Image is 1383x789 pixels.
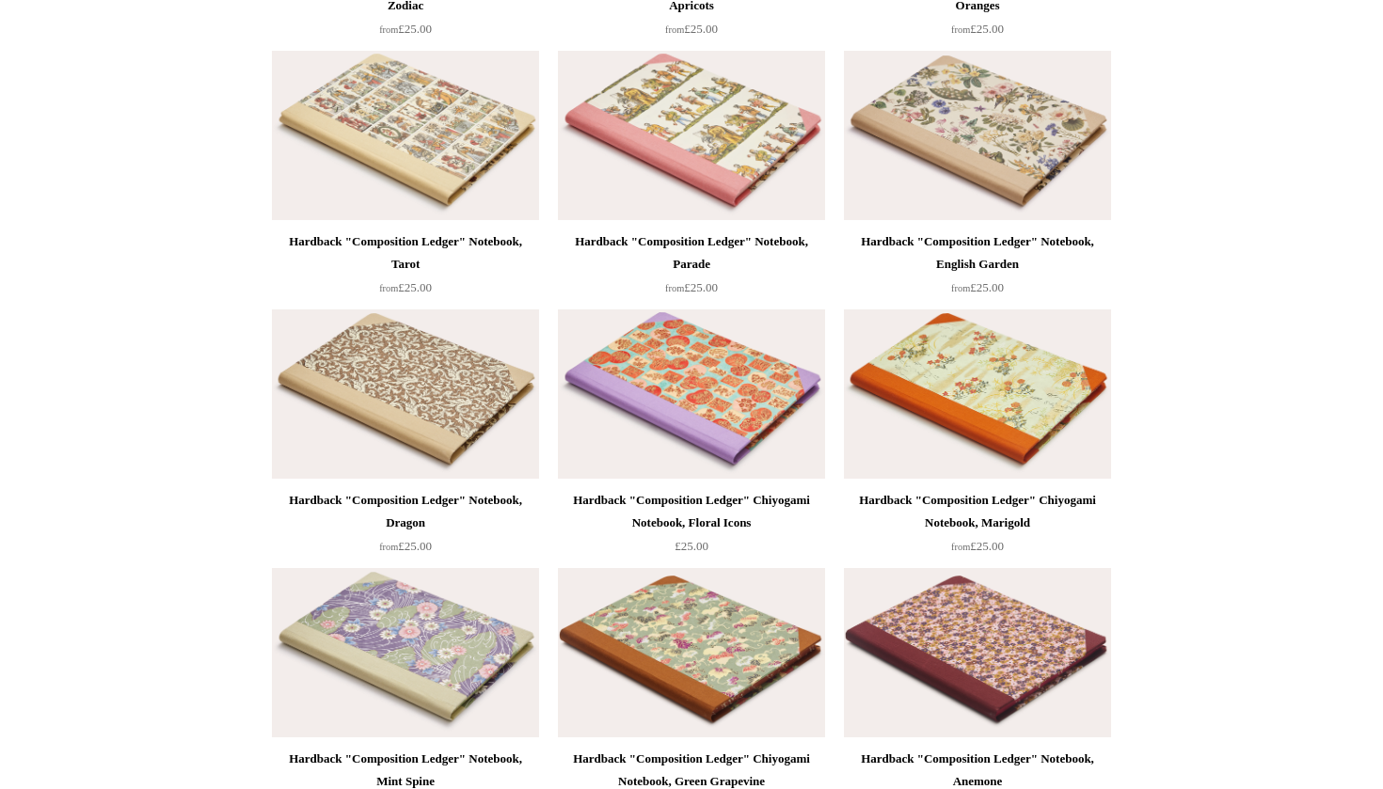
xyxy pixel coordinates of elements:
span: £25.00 [665,22,718,36]
img: Hardback "Composition Ledger" Chiyogami Notebook, Floral Icons [558,309,825,479]
img: Hardback "Composition Ledger" Chiyogami Notebook, Marigold [844,309,1111,479]
span: from [379,542,398,552]
div: Hardback "Composition Ledger" Notebook, Tarot [277,230,534,276]
a: Hardback "Composition Ledger" Chiyogami Notebook, Marigold Hardback "Composition Ledger" Chiyogam... [844,309,1111,479]
div: Hardback "Composition Ledger" Notebook, Parade [563,230,820,276]
a: Hardback "Composition Ledger" Notebook, Parade from£25.00 [558,230,825,308]
span: £25.00 [675,539,708,553]
img: Hardback "Composition Ledger" Notebook, Tarot [272,51,539,220]
a: Hardback "Composition Ledger" Chiyogami Notebook, Marigold from£25.00 [844,489,1111,566]
img: Hardback "Composition Ledger" Chiyogami Notebook, Green Grapevine [558,568,825,737]
a: Hardback "Composition Ledger" Notebook, Anemone Hardback "Composition Ledger" Notebook, Anemone [844,568,1111,737]
a: Hardback "Composition Ledger" Chiyogami Notebook, Green Grapevine Hardback "Composition Ledger" C... [558,568,825,737]
span: £25.00 [951,22,1004,36]
a: Hardback "Composition Ledger" Notebook, Parade Hardback "Composition Ledger" Notebook, Parade [558,51,825,220]
img: Hardback "Composition Ledger" Notebook, Dragon [272,309,539,479]
div: Hardback "Composition Ledger" Notebook, English Garden [849,230,1106,276]
a: Hardback "Composition Ledger" Notebook, Tarot from£25.00 [272,230,539,308]
a: Hardback "Composition Ledger" Chiyogami Notebook, Floral Icons Hardback "Composition Ledger" Chiy... [558,309,825,479]
span: £25.00 [665,280,718,294]
div: Hardback "Composition Ledger" Notebook, Dragon [277,489,534,534]
img: Hardback "Composition Ledger" Notebook, Mint Spine [272,568,539,737]
span: £25.00 [379,280,432,294]
img: Hardback "Composition Ledger" Notebook, Parade [558,51,825,220]
span: from [951,283,970,293]
a: Hardback "Composition Ledger" Notebook, Dragon from£25.00 [272,489,539,566]
span: from [379,283,398,293]
div: Hardback "Composition Ledger" Chiyogami Notebook, Marigold [849,489,1106,534]
span: £25.00 [379,539,432,553]
div: Hardback "Composition Ledger" Chiyogami Notebook, Floral Icons [563,489,820,534]
span: from [951,542,970,552]
a: Hardback "Composition Ledger" Chiyogami Notebook, Floral Icons £25.00 [558,489,825,566]
span: from [379,24,398,35]
span: £25.00 [951,539,1004,553]
img: Hardback "Composition Ledger" Notebook, Anemone [844,568,1111,737]
a: Hardback "Composition Ledger" Notebook, English Garden Hardback "Composition Ledger" Notebook, En... [844,51,1111,220]
a: Hardback "Composition Ledger" Notebook, English Garden from£25.00 [844,230,1111,308]
a: Hardback "Composition Ledger" Notebook, Dragon Hardback "Composition Ledger" Notebook, Dragon [272,309,539,479]
span: from [665,24,684,35]
span: £25.00 [951,280,1004,294]
img: Hardback "Composition Ledger" Notebook, English Garden [844,51,1111,220]
span: £25.00 [379,22,432,36]
a: Hardback "Composition Ledger" Notebook, Mint Spine Hardback "Composition Ledger" Notebook, Mint S... [272,568,539,737]
a: Hardback "Composition Ledger" Notebook, Tarot Hardback "Composition Ledger" Notebook, Tarot [272,51,539,220]
span: from [951,24,970,35]
span: from [665,283,684,293]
